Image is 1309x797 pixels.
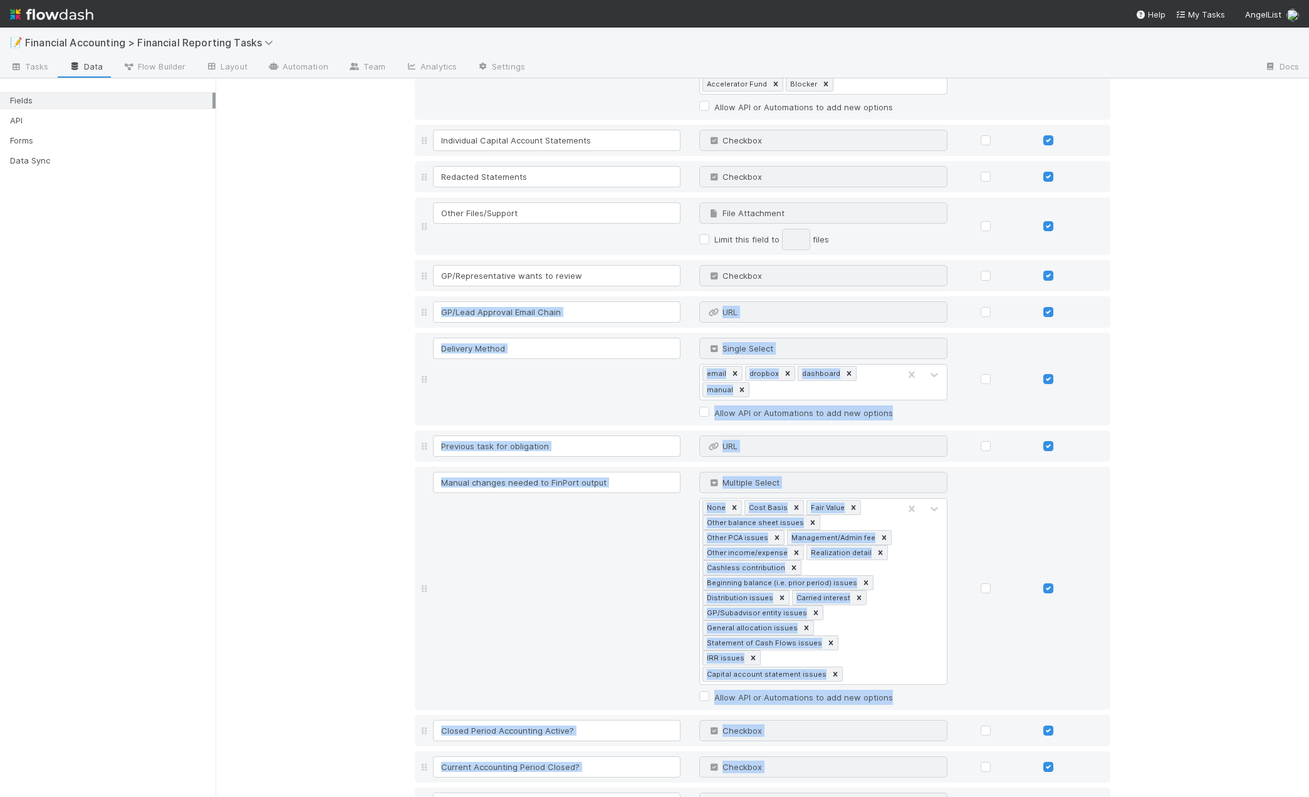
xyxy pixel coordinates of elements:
[703,591,775,605] div: Distribution issues
[196,58,258,78] a: Layout
[703,516,806,529] div: Other balance sheet issues
[703,367,728,380] div: email
[707,441,738,451] span: URL
[433,472,681,493] input: Untitled field
[10,4,93,25] img: logo-inverted-e16ddd16eac7371096b0.svg
[10,93,212,108] div: Fields
[707,307,738,317] span: URL
[433,202,681,224] input: Untitled field
[703,636,824,650] div: Statement of Cash Flows issues
[10,60,49,73] span: Tasks
[703,501,728,514] div: None
[714,690,893,705] label: Allow API or Automations to add new options
[786,77,819,91] div: Blocker
[467,58,535,78] a: Settings
[707,343,773,353] span: Single Select
[703,651,746,665] div: IRR issues
[707,726,762,736] span: Checkbox
[714,100,893,115] label: Allow API or Automations to add new options
[433,720,681,741] input: Untitled field
[707,477,780,487] span: Multiple Select
[1286,9,1299,21] img: avatar_c0d2ec3f-77e2-40ea-8107-ee7bdb5edede.png
[433,301,681,323] input: Untitled field
[714,405,893,420] label: Allow API or Automations to add new options
[703,667,828,681] div: Capital account statement issues
[745,501,790,514] div: Cost Basis
[703,576,859,590] div: Beginning balance (i.e. prior period) issues
[10,37,23,48] span: 📝
[703,621,800,635] div: General allocation issues
[707,271,762,281] span: Checkbox
[395,58,467,78] a: Analytics
[703,77,769,91] div: Accelerator Fund
[338,58,395,78] a: Team
[433,166,681,187] input: Untitled field
[10,133,212,148] div: Forms
[703,546,790,560] div: Other income/expense
[807,546,874,560] div: Realization detail
[59,58,113,78] a: Data
[25,36,279,49] span: Financial Accounting > Financial Reporting Tasks
[433,130,681,151] input: Untitled field
[433,756,681,778] input: Untitled field
[703,561,787,575] div: Cashless contribution
[707,208,785,218] span: File Attachment
[433,435,681,457] input: Untitled field
[258,58,338,78] a: Automation
[798,367,842,380] div: dashboard
[793,591,852,605] div: Carried interest
[10,113,212,128] div: API
[788,531,877,544] div: Management/Admin fee
[699,229,947,250] div: files
[123,60,185,73] span: Flow Builder
[1135,8,1166,21] div: Help
[703,531,770,544] div: Other PCA issues
[703,383,735,397] div: manual
[433,338,681,359] input: Untitled field
[707,762,762,772] span: Checkbox
[746,367,781,380] div: dropbox
[10,153,212,169] div: Data Sync
[113,58,196,78] a: Flow Builder
[1245,9,1281,19] span: AngelList
[1254,58,1309,78] a: Docs
[807,501,847,514] div: Fair Value
[707,172,762,182] span: Checkbox
[1176,9,1225,19] span: My Tasks
[1176,8,1225,21] a: My Tasks
[707,135,762,145] span: Checkbox
[433,265,681,286] input: Untitled field
[703,606,809,620] div: GP/Subadvisor entity issues
[714,233,780,246] span: Limit this field to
